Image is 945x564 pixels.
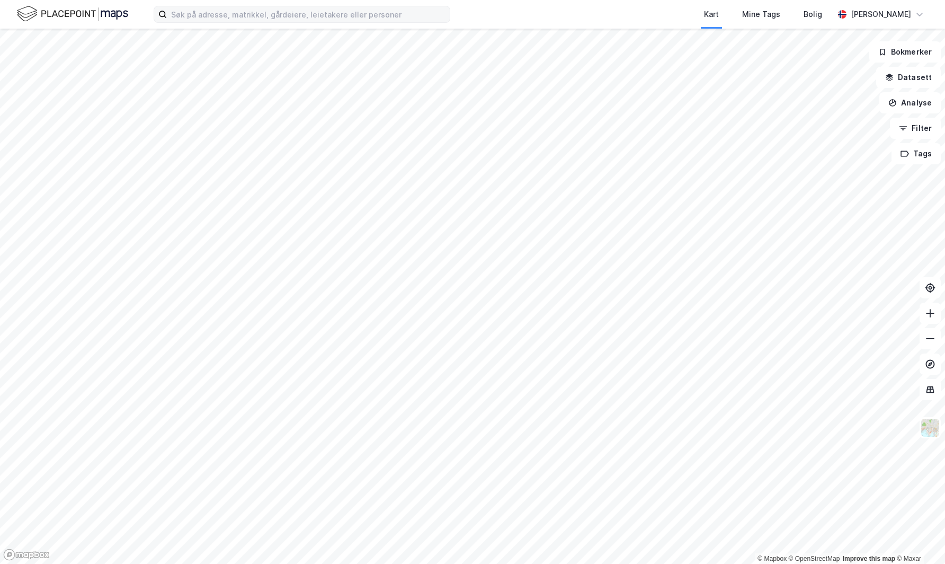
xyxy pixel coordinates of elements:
div: [PERSON_NAME] [851,8,911,21]
div: Mine Tags [742,8,780,21]
div: Kart [704,8,719,21]
button: Analyse [879,92,941,113]
div: Bolig [804,8,822,21]
button: Bokmerker [869,41,941,63]
a: Mapbox [757,555,787,562]
iframe: Chat Widget [892,513,945,564]
a: OpenStreetMap [789,555,840,562]
div: Kontrollprogram for chat [892,513,945,564]
img: logo.f888ab2527a4732fd821a326f86c7f29.svg [17,5,128,23]
button: Filter [890,118,941,139]
a: Improve this map [843,555,895,562]
button: Tags [891,143,941,164]
button: Datasett [876,67,941,88]
input: Søk på adresse, matrikkel, gårdeiere, leietakere eller personer [167,6,450,22]
a: Mapbox homepage [3,549,50,561]
img: Z [920,418,940,438]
